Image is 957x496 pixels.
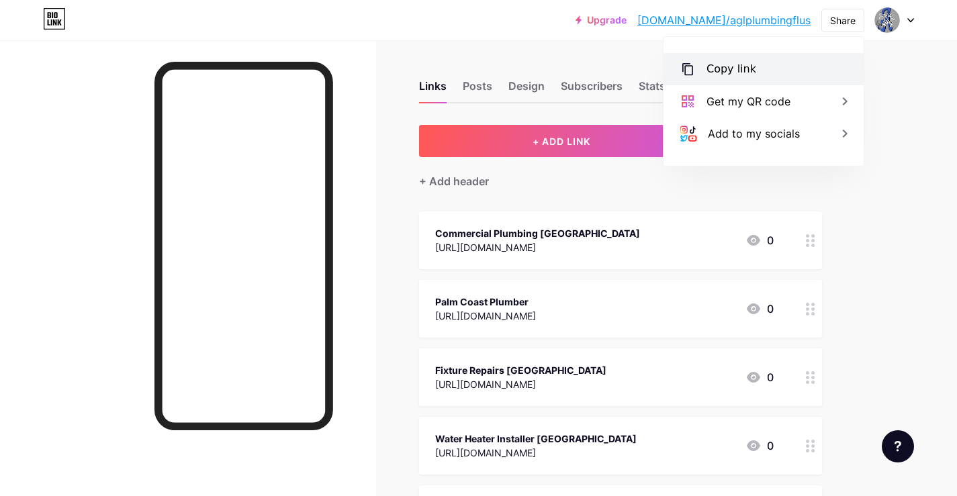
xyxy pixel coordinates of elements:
[830,13,856,28] div: Share
[561,78,623,102] div: Subscribers
[435,309,536,323] div: [URL][DOMAIN_NAME]
[639,78,666,102] div: Stats
[435,240,640,254] div: [URL][DOMAIN_NAME]
[745,438,774,454] div: 0
[874,7,900,33] img: aglplumbingflus
[533,136,590,147] span: + ADD LINK
[745,232,774,248] div: 0
[419,173,489,189] div: + Add header
[708,126,800,142] div: Add to my socials
[435,432,637,446] div: Water Heater Installer [GEOGRAPHIC_DATA]
[707,93,790,109] div: Get my QR code
[435,446,637,460] div: [URL][DOMAIN_NAME]
[435,377,606,391] div: [URL][DOMAIN_NAME]
[576,15,627,26] a: Upgrade
[435,363,606,377] div: Fixture Repairs [GEOGRAPHIC_DATA]
[745,301,774,317] div: 0
[707,61,756,77] div: Copy link
[463,78,492,102] div: Posts
[637,12,811,28] a: [DOMAIN_NAME]/aglplumbingflus
[419,78,447,102] div: Links
[745,369,774,385] div: 0
[435,226,640,240] div: Commercial Plumbing [GEOGRAPHIC_DATA]
[419,125,704,157] button: + ADD LINK
[508,78,545,102] div: Design
[435,295,536,309] div: Palm Coast Plumber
